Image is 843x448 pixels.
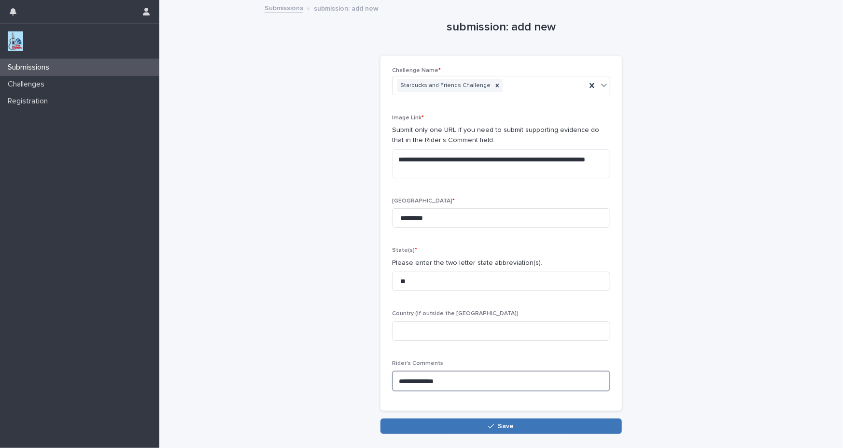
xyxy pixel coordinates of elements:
p: Submit only one URL if you need to submit supporting evidence do that in the Rider's Comment field. [392,125,610,145]
span: [GEOGRAPHIC_DATA] [392,198,455,204]
p: Registration [4,97,56,106]
img: jxsLJbdS1eYBI7rVAS4p [8,31,23,51]
p: Submissions [4,63,57,72]
p: Challenges [4,80,52,89]
span: State(s) [392,247,417,253]
span: Country (If outside the [GEOGRAPHIC_DATA]) [392,311,519,317]
span: Image Link [392,115,424,121]
div: Starbucks and Friends Challenge [397,79,492,92]
p: submission: add new [314,2,379,13]
h1: submission: add new [380,20,622,34]
p: Please enter the two letter state abbreviation(s). [392,258,610,268]
span: Challenge Name [392,68,441,73]
span: Rider's Comments [392,361,443,366]
button: Save [380,419,622,434]
span: Save [498,423,514,430]
a: Submissions [265,2,303,13]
